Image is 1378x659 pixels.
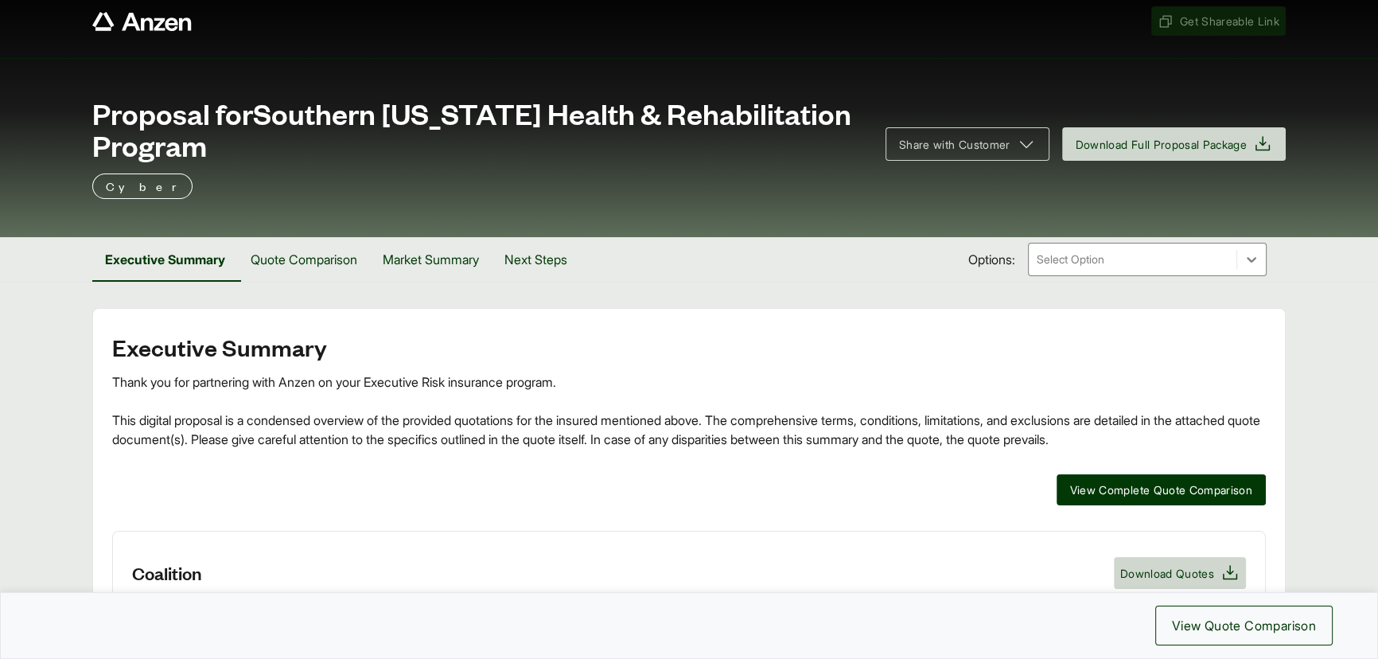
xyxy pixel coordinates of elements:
button: Next Steps [492,237,580,282]
span: Proposal for Southern [US_STATE] Health & Rehabilitation Program [92,97,866,161]
h3: Coalition [132,561,202,585]
span: Options: [968,250,1015,269]
span: Get Shareable Link [1158,13,1279,29]
button: View Complete Quote Comparison [1057,474,1267,505]
p: Cyber [106,177,179,196]
div: Thank you for partnering with Anzen on your Executive Risk insurance program. This digital propos... [112,372,1266,449]
button: Market Summary [370,237,492,282]
span: View Complete Quote Comparison [1070,482,1253,498]
span: View Quote Comparison [1172,616,1316,635]
button: Download Quotes [1114,557,1246,589]
button: Share with Customer [886,127,1049,161]
span: Download Full Proposal Package [1076,136,1248,153]
button: Executive Summary [92,237,238,282]
span: Download Quotes [1120,565,1214,582]
button: Quote Comparison [238,237,370,282]
button: View Quote Comparison [1155,606,1333,645]
h2: Executive Summary [112,334,1266,360]
a: Anzen website [92,12,192,31]
button: Get Shareable Link [1151,6,1286,36]
span: Share with Customer [899,136,1010,153]
button: Download Full Proposal Package [1062,127,1287,161]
